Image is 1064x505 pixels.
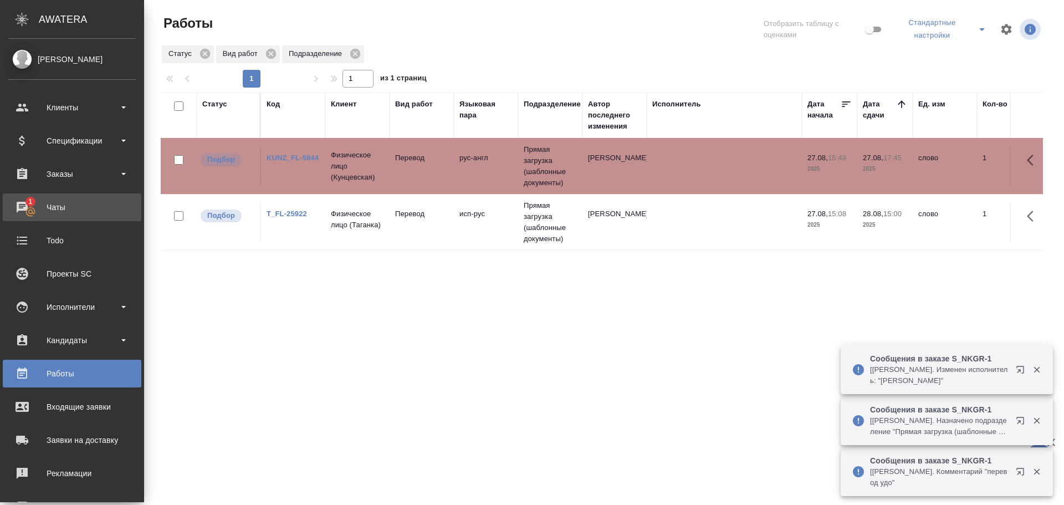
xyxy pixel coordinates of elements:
a: Работы [3,360,141,387]
p: Сообщения в заказе S_NKGR-1 [870,455,1009,466]
p: Подбор [207,154,235,165]
td: слово [913,203,977,242]
button: Здесь прячутся важные кнопки [1020,203,1047,229]
p: [[PERSON_NAME]. Изменен исполнитель: "[PERSON_NAME]" [870,364,1009,386]
button: Открыть в новой вкладке [1009,359,1036,385]
div: Можно подбирать исполнителей [199,208,254,223]
div: Кандидаты [8,332,136,349]
div: Подразделение [282,45,364,63]
button: Закрыть [1025,467,1048,477]
a: 1Чаты [3,193,141,221]
span: из 1 страниц [380,72,427,88]
div: Можно подбирать исполнителей [199,152,254,167]
p: Подбор [207,210,235,221]
p: Подразделение [289,48,346,59]
div: Статус [202,99,227,110]
div: Исполнители [8,299,136,315]
div: split button [893,14,993,44]
div: Todo [8,232,136,249]
button: Открыть в новой вкладке [1009,410,1036,436]
div: Заявки на доставку [8,432,136,448]
td: рус-англ [454,147,518,186]
p: Статус [168,48,196,59]
div: Языковая пара [459,99,513,121]
p: 2025 [863,164,907,175]
span: Работы [161,14,213,32]
p: 17:45 [883,154,902,162]
td: [PERSON_NAME] [582,147,647,186]
div: Статус [162,45,214,63]
div: Клиенты [8,99,136,116]
span: Отобразить таблицу с оценками [764,18,863,40]
p: Вид работ [223,48,262,59]
p: 27.08, [863,154,883,162]
div: [PERSON_NAME] [8,53,136,65]
p: 15:00 [883,210,902,218]
td: [PERSON_NAME] [582,203,647,242]
p: Физическое лицо (Кунцевская) [331,150,384,183]
p: 15:49 [828,154,846,162]
td: слово [913,147,977,186]
p: [[PERSON_NAME]. Назначено подразделение "Прямая загрузка (шаблонные документы)" [870,415,1009,437]
div: Клиент [331,99,356,110]
div: Дата сдачи [863,99,896,121]
td: 1 [977,203,1032,242]
div: Кол-во [983,99,1007,110]
p: 27.08, [807,154,828,162]
span: Настроить таблицу [993,16,1020,43]
button: Здесь прячутся важные кнопки [1020,147,1047,174]
td: исп-рус [454,203,518,242]
div: Рекламации [8,465,136,482]
p: Физическое лицо (Таганка) [331,208,384,231]
a: Входящие заявки [3,393,141,421]
p: 2025 [863,220,907,231]
p: 15:08 [828,210,846,218]
div: Вид работ [395,99,433,110]
a: KUNZ_FL-5844 [267,154,319,162]
div: Автор последнего изменения [588,99,641,132]
td: Прямая загрузка (шаблонные документы) [518,139,582,194]
a: Рекламации [3,460,141,487]
button: Открыть в новой вкладке [1009,461,1036,487]
div: Исполнитель [652,99,701,110]
div: Ед. изм [918,99,945,110]
div: Дата начала [807,99,841,121]
p: 2025 [807,220,852,231]
div: Входящие заявки [8,399,136,415]
p: Перевод [395,152,448,164]
span: Посмотреть информацию [1020,19,1043,40]
td: Прямая загрузка (шаблонные документы) [518,195,582,250]
div: Вид работ [216,45,280,63]
div: Подразделение [524,99,581,110]
p: Перевод [395,208,448,220]
div: Работы [8,365,136,382]
p: Сообщения в заказе S_NKGR-1 [870,404,1009,415]
p: [[PERSON_NAME]. Комментарий "перевод удо" [870,466,1009,488]
a: Проекты SC [3,260,141,288]
button: Закрыть [1025,416,1048,426]
button: Закрыть [1025,365,1048,375]
div: Спецификации [8,132,136,149]
p: 28.08, [863,210,883,218]
p: 27.08, [807,210,828,218]
p: Сообщения в заказе S_NKGR-1 [870,353,1009,364]
a: Todo [3,227,141,254]
td: 1 [977,147,1032,186]
div: AWATERA [39,8,144,30]
div: Заказы [8,166,136,182]
p: 2025 [807,164,852,175]
a: T_FL-25922 [267,210,307,218]
span: 1 [22,196,39,207]
div: Чаты [8,199,136,216]
a: Заявки на доставку [3,426,141,454]
div: Код [267,99,280,110]
div: Проекты SC [8,266,136,282]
